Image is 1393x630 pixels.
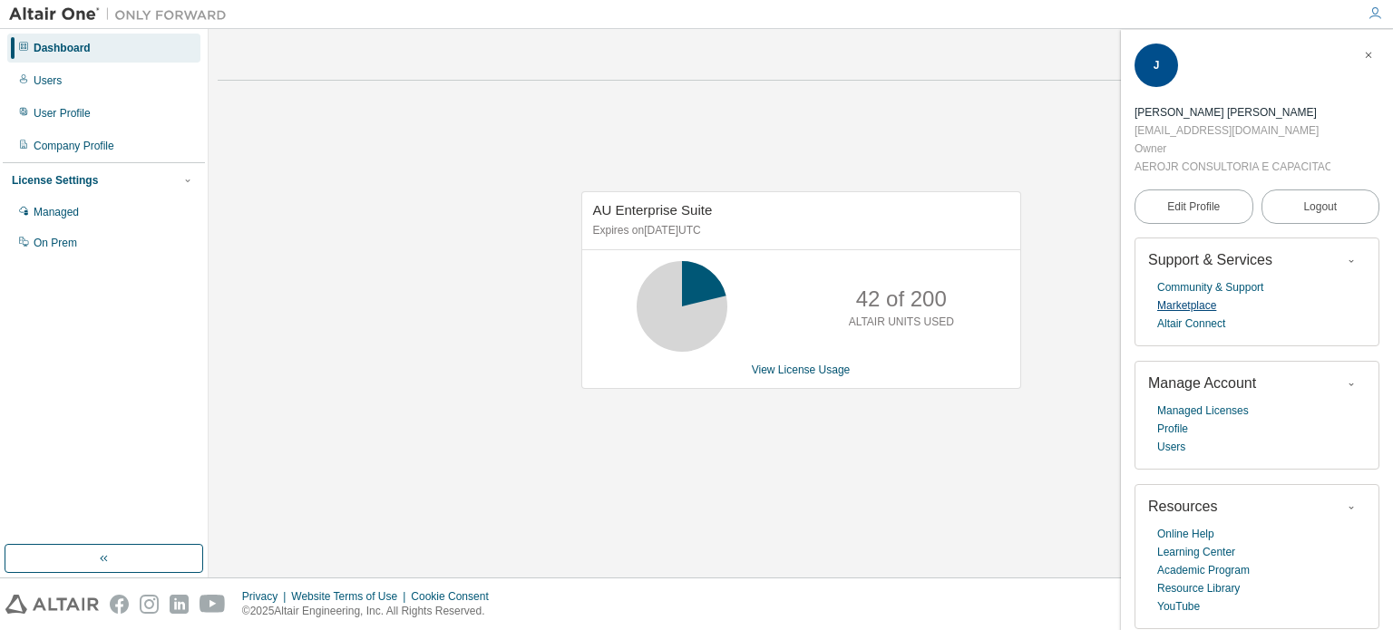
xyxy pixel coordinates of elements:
img: facebook.svg [110,595,129,614]
img: Altair One [9,5,236,24]
span: Edit Profile [1167,199,1220,214]
div: Cookie Consent [411,589,499,604]
a: Altair Connect [1157,315,1225,333]
button: Logout [1261,189,1380,224]
span: AU Enterprise Suite [593,202,713,218]
div: [EMAIL_ADDRESS][DOMAIN_NAME] [1135,121,1330,140]
div: AEROJR CONSULTORIA E CAPACITACAO [1135,158,1330,176]
img: linkedin.svg [170,595,189,614]
a: Online Help [1157,525,1214,543]
a: Edit Profile [1135,189,1253,224]
span: Support & Services [1148,252,1272,267]
a: Marketplace [1157,296,1216,315]
span: Manage Account [1148,375,1256,391]
span: Resources [1148,499,1217,514]
div: Website Terms of Use [291,589,411,604]
span: J [1154,59,1160,72]
div: On Prem [34,236,77,250]
img: youtube.svg [200,595,226,614]
a: Community & Support [1157,278,1263,296]
div: Managed [34,205,79,219]
div: Joao Vitor Bartolomeu [1135,103,1330,121]
div: Owner [1135,140,1330,158]
p: Expires on [DATE] UTC [593,223,1005,238]
p: ALTAIR UNITS USED [849,315,954,330]
a: View License Usage [752,363,851,376]
div: Company Profile [34,139,114,153]
a: YouTube [1157,597,1200,615]
div: Dashboard [34,41,91,55]
a: Users [1157,438,1185,456]
p: © 2025 Altair Engineering, Inc. All Rights Reserved. [242,604,500,619]
span: Logout [1303,198,1337,216]
a: Learning Center [1157,543,1235,561]
a: Resource Library [1157,579,1240,597]
div: User Profile [34,106,91,121]
a: Managed Licenses [1157,402,1249,420]
a: Academic Program [1157,561,1250,579]
p: 42 of 200 [856,284,947,315]
img: altair_logo.svg [5,595,99,614]
img: instagram.svg [140,595,159,614]
div: Users [34,73,62,88]
a: Profile [1157,420,1188,438]
div: Privacy [242,589,291,604]
div: License Settings [12,173,98,188]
